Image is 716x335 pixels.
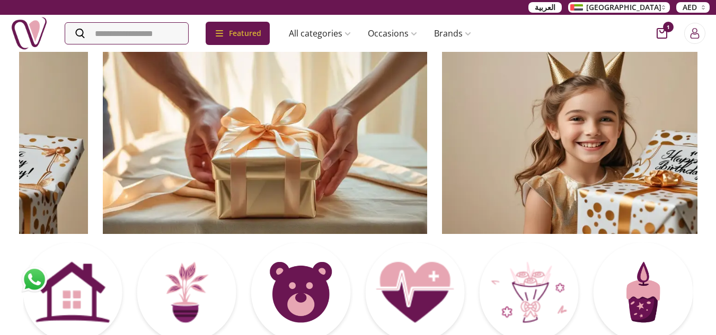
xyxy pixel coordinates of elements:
[535,2,555,13] span: العربية
[663,22,674,32] span: 1
[11,15,48,52] img: Nigwa-uae-gifts
[280,23,359,44] a: All categories
[684,23,705,44] button: Login
[586,2,661,13] span: [GEOGRAPHIC_DATA]
[683,2,697,13] span: AED
[206,22,270,45] div: Featured
[570,4,583,11] img: Arabic_dztd3n.png
[426,23,480,44] a: Brands
[21,266,48,293] img: whatsapp
[359,23,426,44] a: Occasions
[568,2,670,13] button: [GEOGRAPHIC_DATA]
[65,23,188,44] input: Search
[676,2,710,13] button: AED
[657,28,667,39] button: cart-button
